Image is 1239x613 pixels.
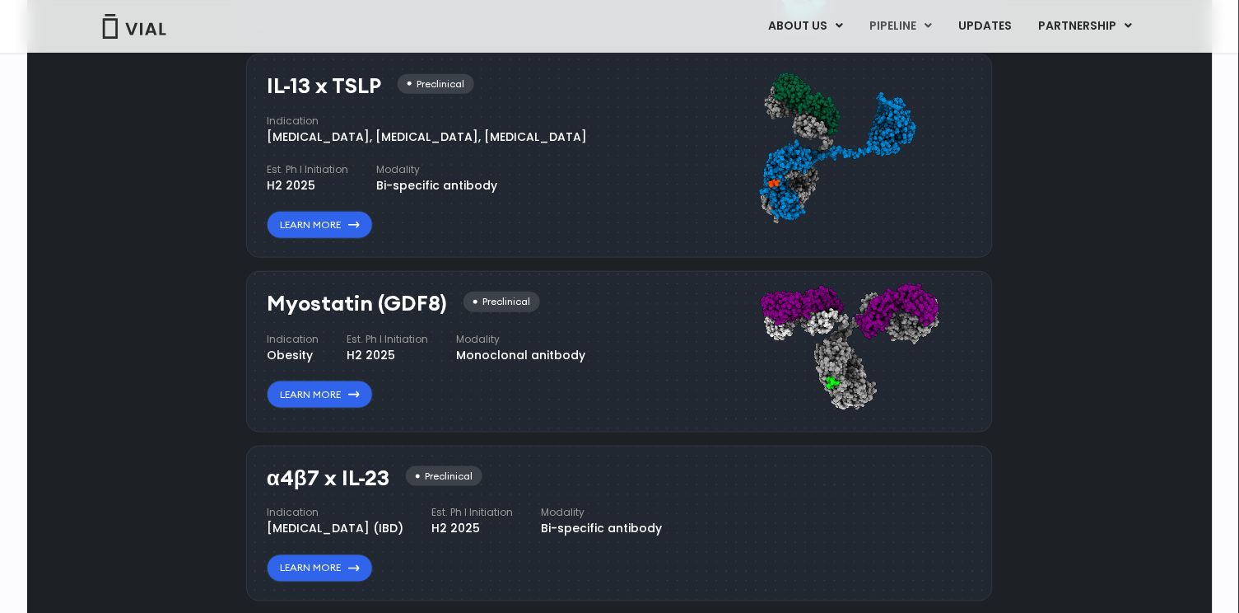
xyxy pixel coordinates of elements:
h3: IL-13 x TSLP [267,74,381,98]
div: Bi-specific antibody [541,521,662,538]
h4: Indication [267,114,587,129]
h4: Est. Ph I Initiation [431,506,513,521]
a: Learn More [267,381,373,409]
h4: Modality [541,506,662,521]
div: Preclinical [398,74,474,95]
h4: Indication [267,506,403,521]
h4: Modality [376,162,497,177]
div: H2 2025 [267,177,348,194]
div: Preclinical [406,466,482,487]
div: [MEDICAL_DATA] (IBD) [267,521,403,538]
div: H2 2025 [347,347,428,364]
a: Learn More [267,211,373,239]
h4: Est. Ph I Initiation [267,162,348,177]
h4: Modality [456,332,585,347]
div: Bi-specific antibody [376,177,497,194]
h3: Myostatin (GDF8) [267,292,447,316]
div: Monoclonal anitbody [456,347,585,364]
h4: Est. Ph I Initiation [347,332,428,347]
a: ABOUT USMenu Toggle [756,12,856,40]
div: [MEDICAL_DATA], [MEDICAL_DATA], [MEDICAL_DATA] [267,129,587,146]
a: PARTNERSHIPMenu Toggle [1026,12,1146,40]
div: Obesity [267,347,319,364]
a: UPDATES [946,12,1025,40]
img: Vial Logo [101,14,167,39]
h3: α4β7 x IL-23 [267,466,389,490]
h4: Indication [267,332,319,347]
div: Preclinical [463,292,540,312]
a: Learn More [267,555,373,583]
a: PIPELINEMenu Toggle [857,12,945,40]
div: H2 2025 [431,521,513,538]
